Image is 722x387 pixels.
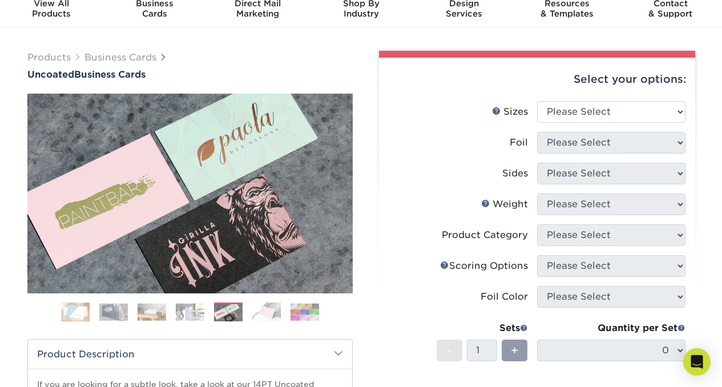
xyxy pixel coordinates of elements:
img: Business Cards 01 [61,298,90,326]
div: Sizes [492,105,528,119]
div: Sets [437,321,528,335]
img: Uncoated 05 [27,94,353,293]
div: Foil [510,136,528,150]
img: Business Cards 06 [252,303,281,322]
a: UncoatedBusiness Cards [27,69,353,80]
img: Business Cards 02 [99,303,128,321]
div: Weight [481,197,528,211]
img: Business Cards 03 [138,303,166,321]
span: - [447,342,452,359]
div: Sides [502,167,528,180]
div: Select your options: [388,58,686,101]
span: Uncoated [27,69,74,80]
h1: Business Cards [27,69,353,80]
a: Business Cards [84,52,156,63]
div: Product Category [442,228,528,242]
img: Business Cards 07 [291,303,319,321]
div: Foil Color [481,290,528,304]
img: Business Cards 05 [214,304,243,322]
div: Open Intercom Messenger [683,348,711,376]
span: + [511,342,518,359]
img: Business Cards 04 [176,303,204,321]
div: Scoring Options [440,259,528,273]
div: Quantity per Set [537,321,685,335]
a: Products [27,52,71,63]
h2: Product Description [28,340,352,369]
